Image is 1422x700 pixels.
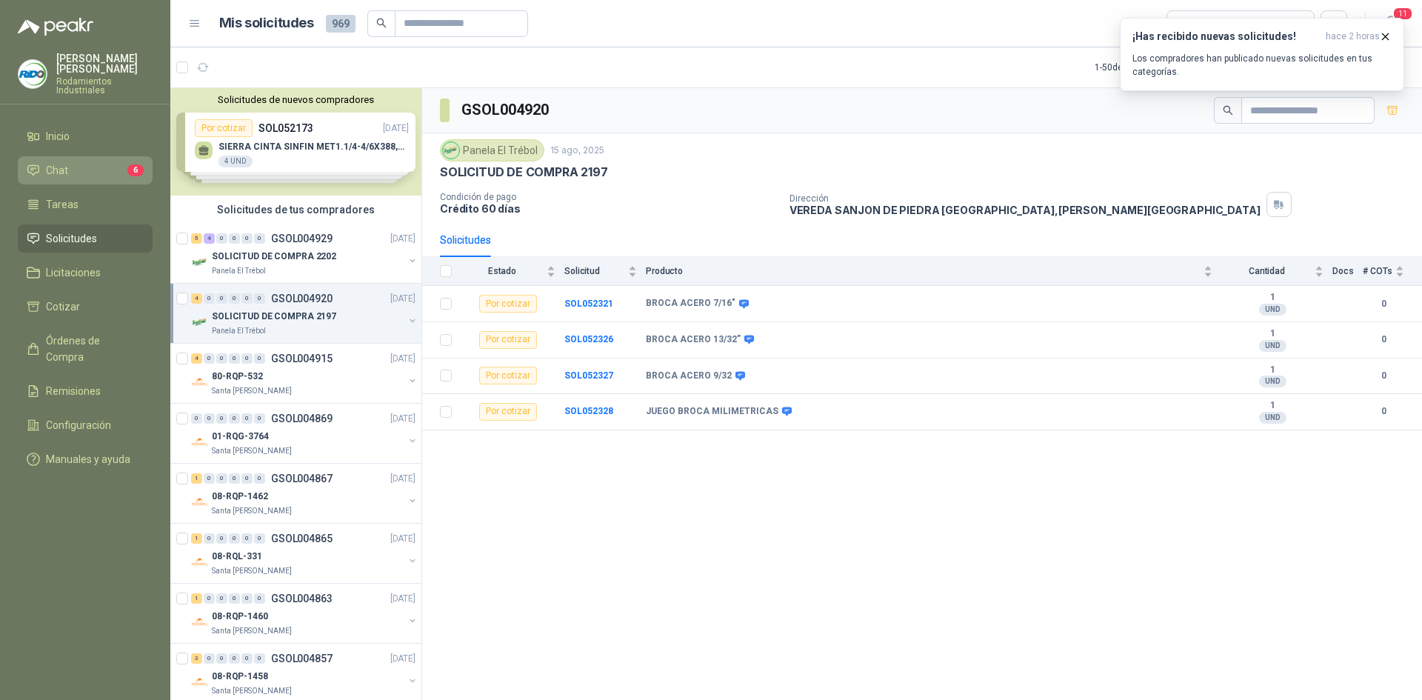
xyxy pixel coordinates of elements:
[191,470,418,517] a: 1 0 0 0 0 0 GSOL004867[DATE] Company Logo08-RQP-1462Santa [PERSON_NAME]
[479,295,537,313] div: Por cotizar
[271,653,333,664] p: GSOL004857
[18,190,153,219] a: Tareas
[191,673,209,691] img: Company Logo
[271,353,333,364] p: GSOL004915
[564,266,625,276] span: Solicitud
[229,653,240,664] div: 0
[646,370,732,382] b: BROCA ACERO 9/32
[440,192,778,202] p: Condición de pago
[1392,7,1413,21] span: 11
[254,233,265,244] div: 0
[1363,257,1422,286] th: # COTs
[191,653,202,664] div: 3
[326,15,355,33] span: 969
[204,293,215,304] div: 0
[271,293,333,304] p: GSOL004920
[18,18,93,36] img: Logo peakr
[550,144,604,158] p: 15 ago, 2025
[241,533,253,544] div: 0
[46,264,101,281] span: Licitaciones
[1363,297,1404,311] b: 0
[191,350,418,397] a: 4 0 0 0 0 0 GSOL004915[DATE] Company Logo80-RQP-532Santa [PERSON_NAME]
[18,377,153,405] a: Remisiones
[212,625,292,637] p: Santa [PERSON_NAME]
[479,403,537,421] div: Por cotizar
[229,473,240,484] div: 0
[216,533,227,544] div: 0
[212,385,292,397] p: Santa [PERSON_NAME]
[212,310,336,324] p: SOLICITUD DE COMPRA 2197
[212,565,292,577] p: Santa [PERSON_NAME]
[191,590,418,637] a: 1 0 0 0 0 0 GSOL004863[DATE] Company Logo08-RQP-1460Santa [PERSON_NAME]
[46,299,80,315] span: Cotizar
[18,259,153,287] a: Licitaciones
[241,413,253,424] div: 0
[212,685,292,697] p: Santa [PERSON_NAME]
[216,353,227,364] div: 0
[191,530,418,577] a: 1 0 0 0 0 0 GSOL004865[DATE] Company Logo08-RQL-331Santa [PERSON_NAME]
[1221,292,1323,304] b: 1
[1095,56,1186,79] div: 1 - 50 de 384
[1132,52,1392,79] p: Los compradores han publicado nuevas solicitudes en tus categorías.
[390,232,415,246] p: [DATE]
[1363,333,1404,347] b: 0
[191,233,202,244] div: 5
[170,88,421,196] div: Solicitudes de nuevos compradoresPor cotizarSOL052173[DATE] SIERRA CINTA SINFIN MET1.1/4-4/6X388,...
[390,532,415,546] p: [DATE]
[229,593,240,604] div: 0
[204,533,215,544] div: 0
[18,411,153,439] a: Configuración
[212,550,262,564] p: 08-RQL-331
[56,77,153,95] p: Rodamientos Industriales
[461,99,551,121] h3: GSOL004920
[564,299,613,309] a: SOL052321
[46,333,138,365] span: Órdenes de Compra
[646,298,735,310] b: BROCA ACERO 7/16"
[790,204,1261,216] p: VEREDA SANJON DE PIEDRA [GEOGRAPHIC_DATA] , [PERSON_NAME][GEOGRAPHIC_DATA]
[191,413,202,424] div: 0
[46,128,70,144] span: Inicio
[1132,30,1320,43] h3: ¡Has recibido nuevas solicitudes!
[46,196,79,213] span: Tareas
[564,370,613,381] a: SOL052327
[646,406,778,418] b: JUEGO BROCA MILIMETRICAS
[1221,257,1332,286] th: Cantidad
[564,406,613,416] a: SOL052328
[479,331,537,349] div: Por cotizar
[176,94,415,105] button: Solicitudes de nuevos compradores
[376,18,387,28] span: search
[646,266,1201,276] span: Producto
[212,445,292,457] p: Santa [PERSON_NAME]
[461,266,544,276] span: Estado
[18,156,153,184] a: Chat6
[646,334,741,346] b: BROCA ACERO 13/32”
[18,327,153,371] a: Órdenes de Compra
[46,383,101,399] span: Remisiones
[216,653,227,664] div: 0
[191,290,418,337] a: 4 0 0 0 0 0 GSOL004920[DATE] Company LogoSOLICITUD DE COMPRA 2197Panela El Trébol
[1259,304,1286,316] div: UND
[191,553,209,571] img: Company Logo
[18,445,153,473] a: Manuales y ayuda
[216,413,227,424] div: 0
[212,430,269,444] p: 01-RQG-3764
[390,412,415,426] p: [DATE]
[646,257,1221,286] th: Producto
[191,373,209,391] img: Company Logo
[18,293,153,321] a: Cotizar
[390,592,415,606] p: [DATE]
[46,451,130,467] span: Manuales y ayuda
[216,593,227,604] div: 0
[1221,364,1323,376] b: 1
[19,60,47,88] img: Company Logo
[1223,105,1233,116] span: search
[564,334,613,344] a: SOL052326
[216,233,227,244] div: 0
[271,413,333,424] p: GSOL004869
[229,353,240,364] div: 0
[461,257,564,286] th: Estado
[191,293,202,304] div: 4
